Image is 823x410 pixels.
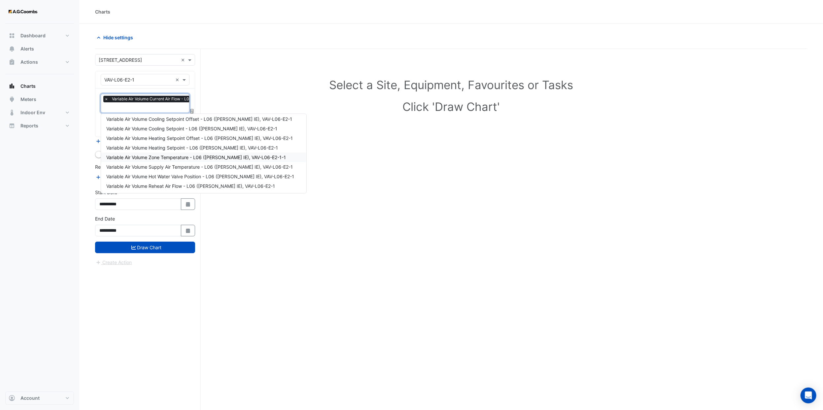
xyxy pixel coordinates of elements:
[5,392,74,405] button: Account
[185,201,191,207] fa-icon: Select Date
[106,126,277,131] span: Variable Air Volume Cooling Setpoint - L06 (NABERS IE), VAV-L06-E2-1
[20,96,36,103] span: Meters
[5,119,74,132] button: Reports
[801,388,816,403] div: Open Intercom Messenger
[106,174,294,179] span: Variable Air Volume Hot Water Valve Position - L06 (NABERS IE), VAV-L06-E2-1
[106,116,292,122] span: Variable Air Volume Cooling Setpoint Offset - L06 (NABERS IE), VAV-L06-E2-1
[20,59,38,65] span: Actions
[20,32,46,39] span: Dashboard
[110,78,793,92] h1: Select a Site, Equipment, Favourites or Tasks
[5,29,74,42] button: Dashboard
[103,34,133,41] span: Hide settings
[9,59,15,65] app-icon: Actions
[110,96,263,102] span: Variable Air Volume Current Air Flow - L06 (NABERS IE), VAV-L06-E2-1
[9,122,15,129] app-icon: Reports
[110,100,793,114] h1: Click 'Draw Chart'
[9,96,15,103] app-icon: Meters
[95,215,115,222] label: End Date
[95,32,137,43] button: Hide settings
[106,154,286,160] span: Variable Air Volume Zone Temperature - L06 (NABERS IE), VAV-L06-E2-1-1
[20,83,36,89] span: Charts
[95,259,132,265] app-escalated-ticket-create-button: Please draw the charts first
[8,5,38,18] img: Company Logo
[189,108,195,114] span: Choose Function
[20,395,40,401] span: Account
[175,76,181,83] span: Clear
[5,42,74,55] button: Alerts
[9,83,15,89] app-icon: Charts
[9,109,15,116] app-icon: Indoor Env
[95,163,130,170] label: Reference Lines
[185,228,191,233] fa-icon: Select Date
[103,96,109,102] span: ×
[95,173,144,181] button: Add Reference Line
[20,109,45,116] span: Indoor Env
[5,80,74,93] button: Charts
[106,145,278,151] span: Variable Air Volume Heating Setpoint - L06 (NABERS IE), VAV-L06-E2-1
[101,114,307,193] ng-dropdown-panel: Options list
[95,242,195,253] button: Draw Chart
[181,56,187,63] span: Clear
[9,46,15,52] app-icon: Alerts
[9,32,15,39] app-icon: Dashboard
[106,183,275,189] span: Variable Air Volume Reheat Air Flow - L06 (NABERS IE), VAV-L06-E2-1
[106,135,293,141] span: Variable Air Volume Heating Setpoint Offset - L06 (NABERS IE), VAV-L06-E2-1
[5,55,74,69] button: Actions
[5,106,74,119] button: Indoor Env
[95,189,117,196] label: Start Date
[106,164,293,170] span: Variable Air Volume Supply Air Temperature - L06 (NABERS IE), VAV-L06-E2-1
[5,93,74,106] button: Meters
[20,122,38,129] span: Reports
[95,8,110,15] div: Charts
[95,137,135,145] button: Add Equipment
[20,46,34,52] span: Alerts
